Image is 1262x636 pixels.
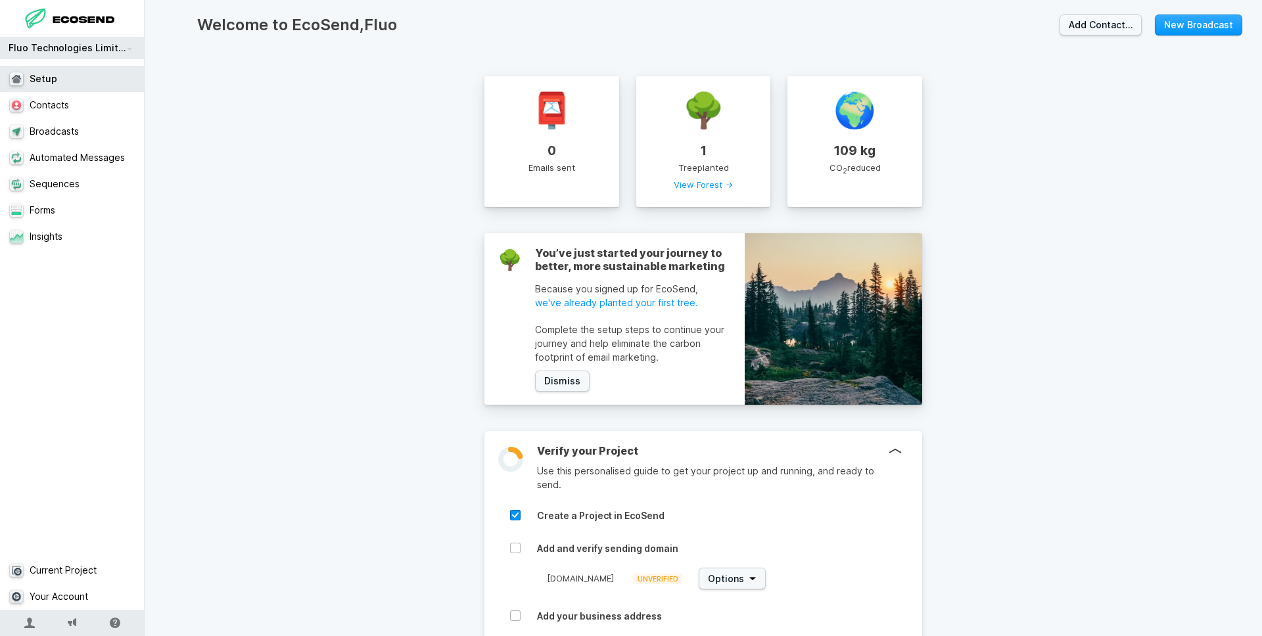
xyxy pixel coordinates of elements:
h4: Create a Project in EcoSend [537,510,968,522]
span: CO reduced [830,164,881,175]
h3: You’ve just started your journey to better, more sustainable marketing [535,246,732,273]
span: 109 kg [834,145,876,158]
span: 📮 [530,93,573,127]
sub: 2 [843,167,847,175]
span: 0 [548,145,556,158]
a: we've already planted your first tree. [535,296,732,309]
p: Use this personalised guide to get your project up and running, and ready to send. [537,464,889,491]
span: 🌳 [498,248,522,271]
span: Emails sent [528,164,575,172]
span: 🌳 [682,93,725,127]
h1: Welcome to EcoSend, Fluo [197,13,1060,37]
span: 🌍 [833,93,876,127]
a: Add Contact… [1060,14,1142,36]
span: Tree planted [678,164,729,172]
p: Because you signed up for EcoSend, [535,282,732,309]
h3: Verify your Project [537,444,889,457]
span: UNVERIFIED [634,574,682,584]
span: [DOMAIN_NAME] [547,573,614,583]
span: 1 [701,145,707,158]
h4: Add your business address [537,610,968,622]
a: New Broadcast [1155,14,1242,36]
button: Dismiss [535,371,590,392]
button: Options [699,568,766,589]
p: Complete the setup steps to continue your journey and help eliminate the carbon footprint of emai... [535,323,732,364]
h4: Add and verify sending domain [537,543,968,555]
span: Options [708,572,744,585]
a: View Forest → [674,181,733,189]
